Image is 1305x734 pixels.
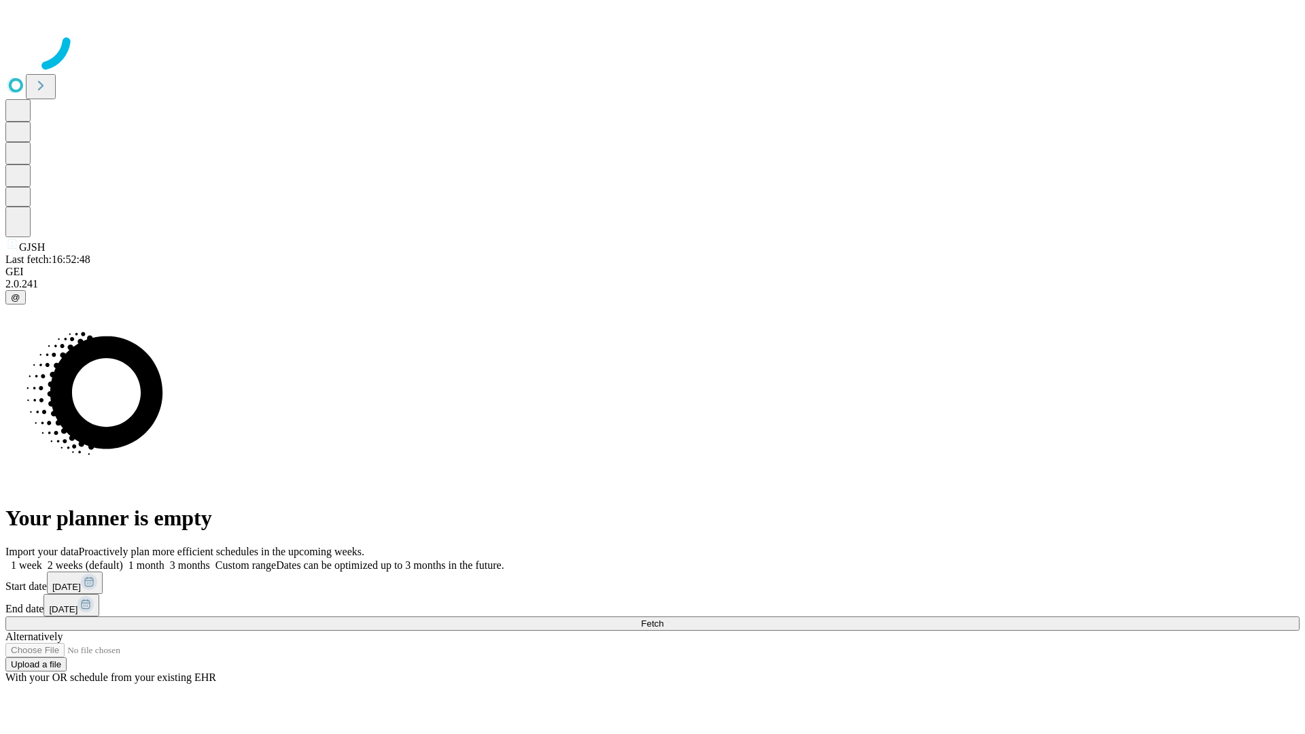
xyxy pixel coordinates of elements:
[5,631,63,642] span: Alternatively
[5,546,79,557] span: Import your data
[5,657,67,671] button: Upload a file
[43,594,99,616] button: [DATE]
[79,546,364,557] span: Proactively plan more efficient schedules in the upcoming weeks.
[47,572,103,594] button: [DATE]
[276,559,504,571] span: Dates can be optimized up to 3 months in the future.
[5,594,1300,616] div: End date
[11,292,20,302] span: @
[5,290,26,304] button: @
[5,254,90,265] span: Last fetch: 16:52:48
[5,278,1300,290] div: 2.0.241
[19,241,45,253] span: GJSH
[128,559,164,571] span: 1 month
[5,572,1300,594] div: Start date
[5,266,1300,278] div: GEI
[215,559,276,571] span: Custom range
[5,506,1300,531] h1: Your planner is empty
[11,559,42,571] span: 1 week
[170,559,210,571] span: 3 months
[5,671,216,683] span: With your OR schedule from your existing EHR
[52,582,81,592] span: [DATE]
[5,616,1300,631] button: Fetch
[641,618,663,629] span: Fetch
[48,559,123,571] span: 2 weeks (default)
[49,604,77,614] span: [DATE]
